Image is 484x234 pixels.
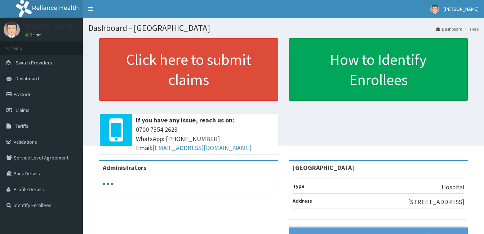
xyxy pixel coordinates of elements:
[293,183,305,189] b: Type
[136,116,234,124] b: If you have any issue, reach us on:
[15,107,30,113] span: Claims
[99,38,278,101] a: Click here to submit claims
[103,163,146,172] b: Administrators
[289,38,468,101] a: How to Identify Enrollees
[136,125,275,153] span: 0700 7354 2623 WhatsApp: [PHONE_NUMBER] Email:
[293,198,312,204] b: Address
[293,163,354,172] strong: [GEOGRAPHIC_DATA]
[15,75,39,82] span: Dashboard
[152,144,252,152] a: [EMAIL_ADDRESS][DOMAIN_NAME]
[444,6,479,12] span: [PERSON_NAME]
[430,5,439,14] img: User Image
[441,183,464,192] p: Hospital
[4,22,20,38] img: User Image
[25,23,72,30] p: [PERSON_NAME]
[88,23,479,33] h1: Dashboard - [GEOGRAPHIC_DATA]
[25,32,43,37] a: Online
[15,123,28,129] span: Tariffs
[463,26,479,32] li: Here
[408,197,464,207] p: [STREET_ADDRESS]
[436,26,462,32] a: Dashboard
[15,59,52,66] span: Switch Providers
[103,179,114,189] svg: audio-loading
